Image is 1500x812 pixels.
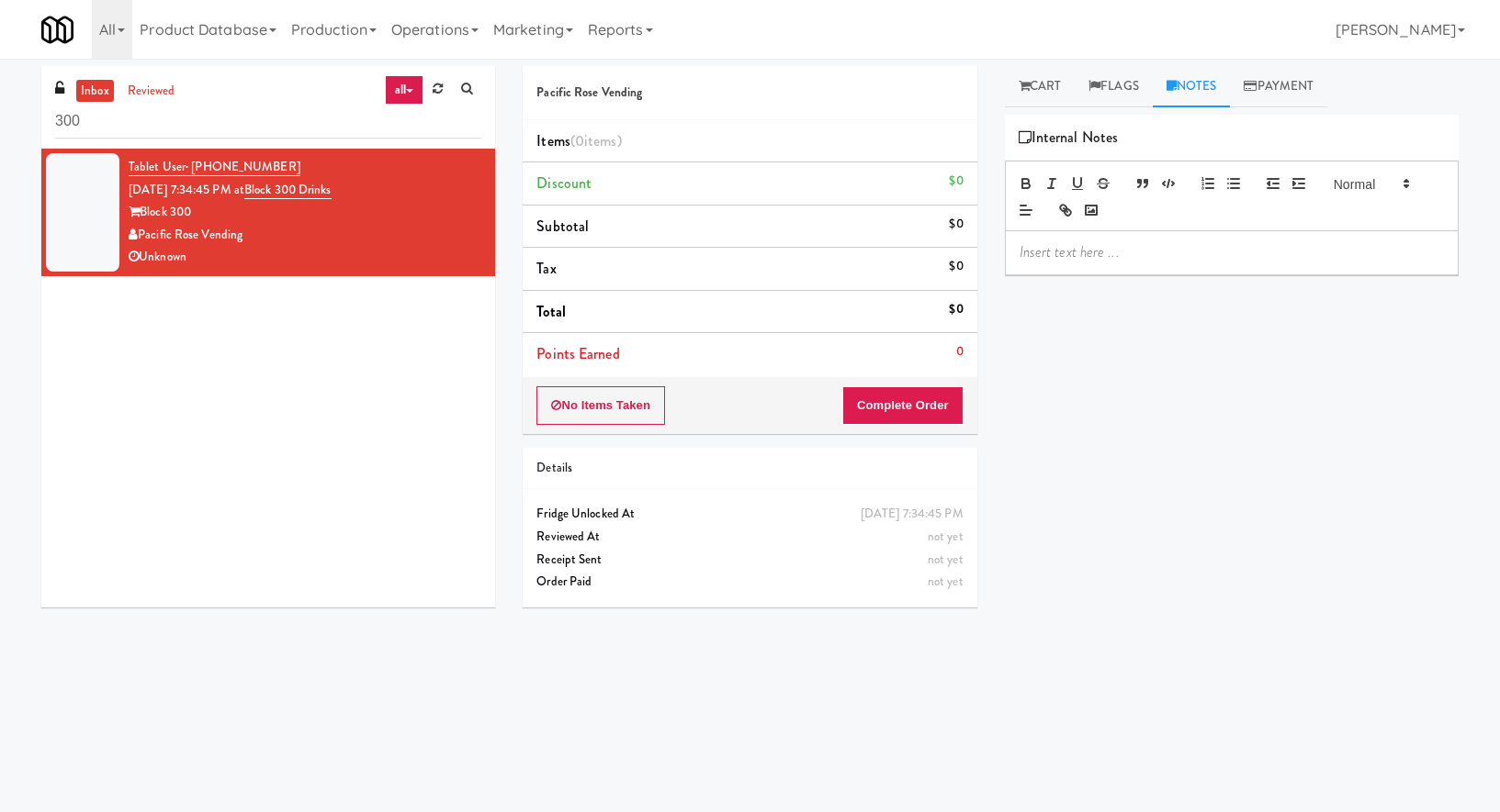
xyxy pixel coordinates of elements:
a: Cart [1005,66,1076,107]
a: reviewed [123,80,180,103]
div: Receipt Sent [536,549,963,572]
span: not yet [928,551,964,568]
a: Tablet User· [PHONE_NUMBER] [129,158,300,176]
span: Internal Notes [1019,124,1119,151]
button: Complete Order [842,386,964,425]
img: Micromart [41,14,73,46]
span: Subtotal [536,216,589,237]
span: not yet [928,528,964,545]
span: Total [536,301,566,322]
div: $0 [949,170,963,193]
div: Details [536,457,963,480]
span: Tax [536,258,556,279]
a: Flags [1075,66,1153,107]
div: Pacific Rose Vending [129,224,481,247]
li: Tablet User· [PHONE_NUMBER][DATE] 7:34:45 PM atBlock 300 DrinksBlock 300Pacific Rose VendingUnknown [41,149,495,276]
span: Items [536,130,621,151]
div: $0 [949,255,963,278]
div: 0 [956,340,964,363]
span: not yet [928,573,964,590]
a: inbox [76,80,114,103]
button: No Items Taken [536,386,665,425]
input: Search vision orders [55,105,481,139]
div: Order Paid [536,571,963,594]
a: Notes [1153,66,1231,107]
div: Block 300 [129,201,481,224]
span: Discount [536,172,592,194]
a: Block 300 Drinks [244,181,332,199]
h5: Pacific Rose Vending [536,86,963,100]
span: · [PHONE_NUMBER] [186,158,300,175]
div: $0 [949,213,963,236]
span: [DATE] 7:34:45 PM at [129,181,244,198]
div: $0 [949,298,963,321]
div: [DATE] 7:34:45 PM [861,503,964,526]
div: Fridge Unlocked At [536,503,963,526]
a: all [385,75,423,105]
a: Payment [1230,66,1327,107]
span: (0 ) [570,130,622,151]
ng-pluralize: items [584,130,617,151]
div: Unknown [129,246,481,269]
span: Points Earned [536,343,619,364]
div: Reviewed At [536,526,963,549]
